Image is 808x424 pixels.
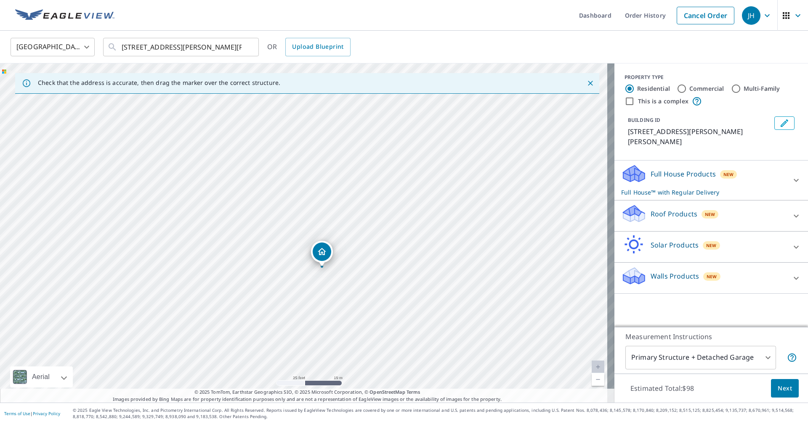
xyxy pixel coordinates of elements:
a: Privacy Policy [33,411,60,416]
input: Search by address or latitude-longitude [122,35,242,59]
div: Primary Structure + Detached Garage [625,346,776,369]
p: BUILDING ID [628,116,660,124]
span: New [705,211,715,218]
span: New [707,273,717,280]
div: Solar ProductsNew [621,235,801,259]
img: EV Logo [15,9,114,22]
p: Measurement Instructions [625,332,797,342]
span: New [706,242,717,249]
div: Aerial [29,366,52,387]
label: Commercial [689,84,724,93]
div: OR [267,38,351,56]
div: Roof ProductsNew [621,204,801,228]
p: [STREET_ADDRESS][PERSON_NAME][PERSON_NAME] [628,126,771,147]
div: Walls ProductsNew [621,266,801,290]
button: Next [771,379,799,398]
span: Your report will include the primary structure and a detached garage if one exists. [787,353,797,363]
span: © 2025 TomTom, Earthstar Geographics SIO, © 2025 Microsoft Corporation, © [194,389,420,396]
p: Roof Products [651,209,697,219]
p: Solar Products [651,240,699,250]
div: PROPERTY TYPE [625,74,798,81]
label: Multi-Family [744,84,780,93]
div: Aerial [10,366,73,387]
label: This is a complex [638,97,688,105]
span: Next [778,383,792,394]
p: Check that the address is accurate, then drag the marker over the correct structure. [38,79,280,87]
p: © 2025 Eagle View Technologies, Inc. and Pictometry International Corp. All Rights Reserved. Repo... [73,407,804,420]
button: Edit building 1 [774,116,795,130]
a: Terms [407,389,420,395]
span: New [723,171,734,178]
label: Residential [637,84,670,93]
p: Full House Products [651,169,716,179]
a: Upload Blueprint [285,38,350,56]
p: Walls Products [651,271,699,281]
a: Terms of Use [4,411,30,416]
div: [GEOGRAPHIC_DATA] [11,35,95,59]
span: Upload Blueprint [292,42,343,52]
p: Estimated Total: $98 [624,379,701,398]
a: Cancel Order [677,7,734,24]
button: Close [585,78,596,89]
a: Current Level 20, Zoom In Disabled [592,361,604,373]
a: OpenStreetMap [369,389,405,395]
a: Current Level 20, Zoom Out [592,373,604,386]
p: | [4,411,60,416]
p: Full House™ with Regular Delivery [621,188,786,197]
div: Full House ProductsNewFull House™ with Regular Delivery [621,164,801,197]
div: JH [742,6,760,25]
